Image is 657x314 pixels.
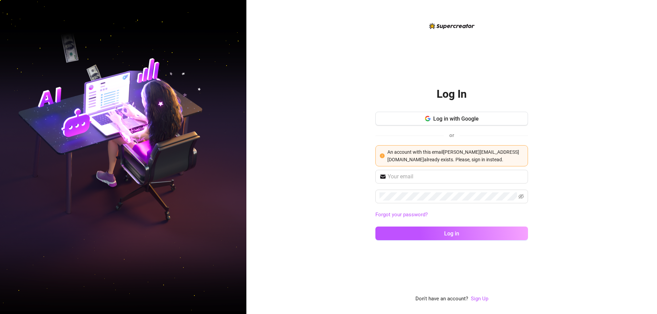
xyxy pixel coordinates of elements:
a: Forgot your password? [375,211,428,218]
span: exclamation-circle [380,153,385,158]
button: Log in [375,227,528,240]
span: Log in [444,230,459,237]
a: Forgot your password? [375,211,528,219]
a: Sign Up [471,296,488,302]
input: Your email [388,173,524,181]
h2: Log In [437,87,467,101]
span: Don't have an account? [415,295,468,303]
span: or [449,132,454,138]
span: eye-invisible [518,194,524,199]
a: Sign Up [471,295,488,303]
button: Log in with Google [375,112,528,125]
span: An account with this email [PERSON_NAME][EMAIL_ADDRESS][DOMAIN_NAME] already exists. Please, sign... [387,149,519,162]
img: logo-BBDzfeDw.svg [429,23,475,29]
span: Log in with Google [433,115,479,122]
